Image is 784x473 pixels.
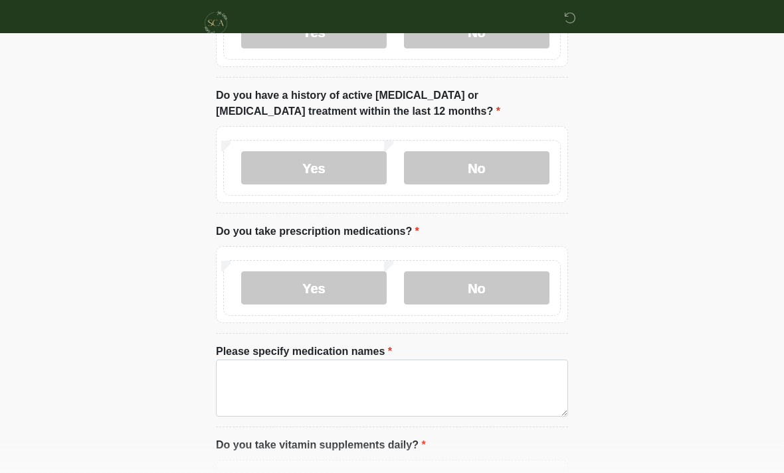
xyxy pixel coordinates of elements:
label: Please specify medication names [216,344,392,360]
img: Skinchic Dallas Logo [203,10,229,36]
label: Do you take prescription medications? [216,224,419,239]
label: No [404,151,549,184]
label: Do you have a history of active [MEDICAL_DATA] or [MEDICAL_DATA] treatment within the last 12 mon... [216,88,568,119]
label: Yes [241,151,387,184]
label: Yes [241,271,387,304]
label: Do you take vitamin supplements daily? [216,437,426,453]
label: No [404,271,549,304]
